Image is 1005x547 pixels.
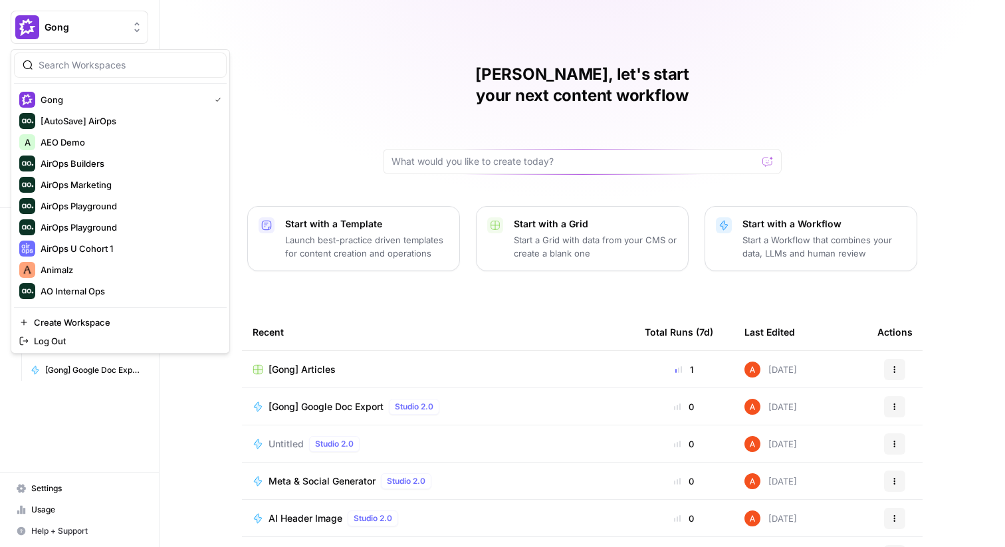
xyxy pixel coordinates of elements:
[645,363,723,376] div: 1
[744,473,797,489] div: [DATE]
[11,11,148,44] button: Workspace: Gong
[742,233,906,260] p: Start a Workflow that combines your data, LLMs and human review
[744,362,760,378] img: cje7zb9ux0f2nqyv5qqgv3u0jxek
[744,510,797,526] div: [DATE]
[19,113,35,129] img: [AutoSave] AirOps Logo
[11,520,148,542] button: Help + Support
[269,437,304,451] span: Untitled
[744,436,797,452] div: [DATE]
[253,314,623,350] div: Recent
[34,316,216,329] span: Create Workspace
[11,49,230,354] div: Workspace: Gong
[744,399,760,415] img: cje7zb9ux0f2nqyv5qqgv3u0jxek
[514,233,677,260] p: Start a Grid with data from your CMS or create a blank one
[19,219,35,235] img: AirOps Playground Logo
[39,58,218,72] input: Search Workspaces
[645,437,723,451] div: 0
[41,157,216,170] span: AirOps Builders
[269,400,384,413] span: [Gong] Google Doc Export
[354,512,392,524] span: Studio 2.0
[19,177,35,193] img: AirOps Marketing Logo
[41,263,216,276] span: Animalz
[645,400,723,413] div: 0
[253,436,623,452] a: UntitledStudio 2.0
[14,313,227,332] a: Create Workspace
[31,483,142,494] span: Settings
[744,399,797,415] div: [DATE]
[19,92,35,108] img: Gong Logo
[744,436,760,452] img: cje7zb9ux0f2nqyv5qqgv3u0jxek
[742,217,906,231] p: Start with a Workflow
[25,136,31,149] span: A
[41,93,204,106] span: Gong
[383,64,782,106] h1: [PERSON_NAME], let's start your next content workflow
[41,284,216,298] span: AO Internal Ops
[269,475,376,488] span: Meta & Social Generator
[19,241,35,257] img: AirOps U Cohort 1 Logo
[476,206,689,271] button: Start with a GridStart a Grid with data from your CMS or create a blank one
[269,363,336,376] span: [Gong] Articles
[744,314,795,350] div: Last Edited
[253,473,623,489] a: Meta & Social GeneratorStudio 2.0
[744,510,760,526] img: cje7zb9ux0f2nqyv5qqgv3u0jxek
[645,314,713,350] div: Total Runs (7d)
[11,478,148,499] a: Settings
[41,199,216,213] span: AirOps Playground
[19,156,35,171] img: AirOps Builders Logo
[41,178,216,191] span: AirOps Marketing
[34,334,216,348] span: Log Out
[877,314,913,350] div: Actions
[41,114,216,128] span: [AutoSave] AirOps
[41,221,216,234] span: AirOps Playground
[15,15,39,39] img: Gong Logo
[285,217,449,231] p: Start with a Template
[11,499,148,520] a: Usage
[31,525,142,537] span: Help + Support
[395,401,433,413] span: Studio 2.0
[744,473,760,489] img: cje7zb9ux0f2nqyv5qqgv3u0jxek
[45,364,142,376] span: [Gong] Google Doc Export
[391,155,757,168] input: What would you like to create today?
[247,206,460,271] button: Start with a TemplateLaunch best-practice driven templates for content creation and operations
[705,206,917,271] button: Start with a WorkflowStart a Workflow that combines your data, LLMs and human review
[45,21,125,34] span: Gong
[253,510,623,526] a: AI Header ImageStudio 2.0
[269,512,342,525] span: AI Header Image
[41,242,216,255] span: AirOps U Cohort 1
[253,399,623,415] a: [Gong] Google Doc ExportStudio 2.0
[744,362,797,378] div: [DATE]
[25,360,148,381] a: [Gong] Google Doc Export
[253,363,623,376] a: [Gong] Articles
[514,217,677,231] p: Start with a Grid
[645,475,723,488] div: 0
[315,438,354,450] span: Studio 2.0
[19,283,35,299] img: AO Internal Ops Logo
[14,332,227,350] a: Log Out
[31,504,142,516] span: Usage
[285,233,449,260] p: Launch best-practice driven templates for content creation and operations
[19,262,35,278] img: Animalz Logo
[645,512,723,525] div: 0
[387,475,425,487] span: Studio 2.0
[19,198,35,214] img: AirOps Playground Logo
[41,136,216,149] span: AEO Demo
